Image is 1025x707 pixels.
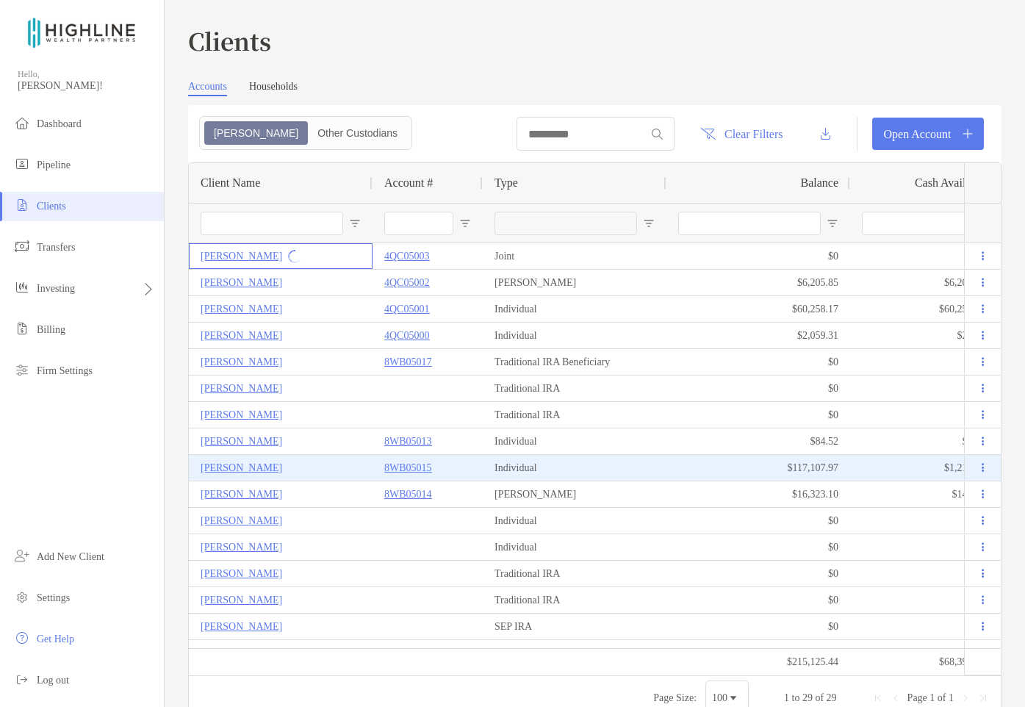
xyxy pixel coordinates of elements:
[850,402,997,428] div: $0
[13,279,31,296] img: investing icon
[666,508,850,534] div: $0
[850,614,997,639] div: $0
[37,324,65,335] span: Billing
[13,547,31,564] img: add_new_client icon
[850,481,997,507] div: $146.36
[384,485,432,503] a: 8WB05014
[652,129,663,140] img: input icon
[13,361,31,378] img: firm-settings icon
[666,587,850,613] div: $0
[201,353,282,371] a: [PERSON_NAME]
[850,376,997,401] div: $0
[13,629,31,647] img: get-help icon
[666,323,850,348] div: $2,059.31
[199,116,412,150] div: segmented control
[201,326,282,345] a: [PERSON_NAME]
[201,512,282,530] a: [PERSON_NAME]
[13,588,31,606] img: settings icon
[850,428,997,454] div: $1.69
[201,432,282,451] p: [PERSON_NAME]
[949,692,954,703] span: 1
[689,118,794,150] button: Clear Filters
[201,485,282,503] a: [PERSON_NAME]
[37,675,69,686] span: Log out
[483,534,666,560] div: Individual
[890,692,902,704] div: Previous Page
[666,649,850,675] div: $215,125.44
[666,270,850,295] div: $6,205.85
[188,81,227,96] a: Accounts
[201,617,282,636] p: [PERSON_NAME]
[666,428,850,454] div: $84.52
[37,592,70,603] span: Settings
[201,247,282,265] p: [PERSON_NAME]
[201,644,282,662] a: [PERSON_NAME]
[850,649,997,675] div: $68,394.80
[18,80,155,92] span: [PERSON_NAME]!
[483,481,666,507] div: [PERSON_NAME]
[384,273,429,292] a: 4QC05002
[483,561,666,586] div: Traditional IRA
[483,402,666,428] div: Traditional IRA
[653,692,697,704] div: Page Size:
[13,155,31,173] img: pipeline icon
[494,176,518,190] span: Type
[666,243,850,269] div: $0
[13,196,31,214] img: clients icon
[678,212,821,235] input: Balance Filter Input
[201,379,282,398] a: [PERSON_NAME]
[802,692,813,703] span: 29
[201,406,282,424] a: [PERSON_NAME]
[850,640,997,666] div: $0
[666,561,850,586] div: $0
[850,296,997,322] div: $60,258.17
[206,123,306,143] div: Zoe
[666,296,850,322] div: $60,258.17
[960,692,971,704] div: Next Page
[384,353,432,371] a: 8WB05017
[850,508,997,534] div: $0
[37,551,104,562] span: Add New Client
[483,323,666,348] div: Individual
[201,591,282,609] p: [PERSON_NAME]
[384,247,429,265] a: 4QC05003
[384,459,432,477] a: 8WB05015
[384,432,432,451] p: 8WB05013
[666,376,850,401] div: $0
[384,300,429,318] p: 4QC05001
[201,300,282,318] a: [PERSON_NAME]
[483,455,666,481] div: Individual
[850,349,997,375] div: $0
[384,176,433,190] span: Account #
[483,243,666,269] div: Joint
[850,243,997,269] div: $0
[827,218,838,229] button: Open Filter Menu
[201,273,282,292] a: [PERSON_NAME]
[201,564,282,583] a: [PERSON_NAME]
[827,692,837,703] span: 29
[666,640,850,666] div: $0
[483,270,666,295] div: [PERSON_NAME]
[792,692,800,703] span: to
[872,118,984,150] a: Open Account
[800,176,838,190] span: Balance
[201,538,282,556] p: [PERSON_NAME]
[37,242,75,253] span: Transfers
[929,692,935,703] span: 1
[483,640,666,666] div: [PERSON_NAME]
[862,212,968,235] input: Cash Available Filter Input
[784,692,789,703] span: 1
[37,118,82,129] span: Dashboard
[483,508,666,534] div: Individual
[977,692,989,704] div: Last Page
[37,634,74,645] span: Get Help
